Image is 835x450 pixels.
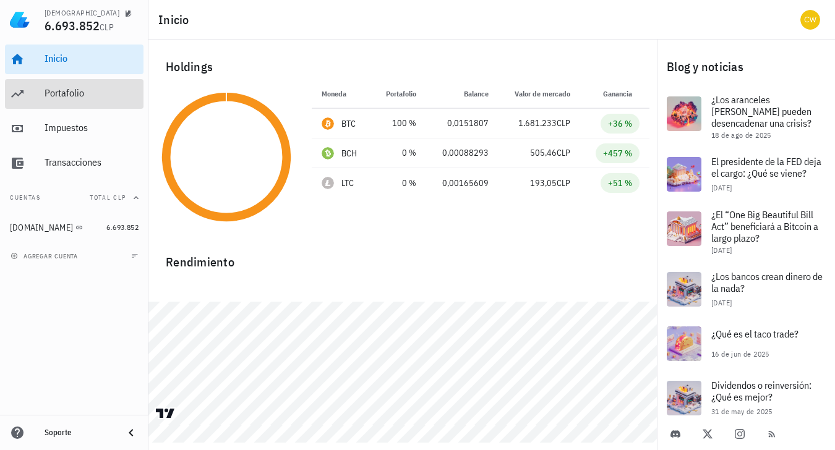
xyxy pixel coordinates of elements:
[711,208,818,244] span: ¿El “One Big Beautiful Bill Act” beneficiará a Bitcoin a largo plazo?
[382,117,416,130] div: 100 %
[711,183,732,192] span: [DATE]
[10,10,30,30] img: LedgiFi
[100,22,114,33] span: CLP
[711,93,811,129] span: ¿Los aranceles [PERSON_NAME] pueden desencadenar una crisis?
[657,47,835,87] div: Blog y noticias
[657,371,835,425] a: Dividendos o reinversión: ¿Qué es mejor? 31 de may de 2025
[436,117,488,130] div: 0,0151807
[557,177,570,189] span: CLP
[322,117,334,130] div: BTC-icon
[557,147,570,158] span: CLP
[45,53,139,64] div: Inicio
[322,177,334,189] div: LTC-icon
[13,252,78,260] span: agregar cuenta
[312,79,372,109] th: Moneda
[711,379,811,403] span: Dividendos o reinversión: ¿Qué es mejor?
[426,79,498,109] th: Balance
[90,193,126,202] span: Total CLP
[800,10,820,30] div: avatar
[155,407,176,419] a: Charting by TradingView
[657,147,835,202] a: El presidente de la FED deja el cargo: ¿Qué se viene? [DATE]
[322,147,334,159] div: BCH-icon
[711,270,823,294] span: ¿Los bancos crean dinero de la nada?
[45,428,114,438] div: Soporte
[608,117,632,130] div: +36 %
[557,117,570,129] span: CLP
[45,122,139,134] div: Impuestos
[7,250,83,262] button: agregar cuenta
[5,148,143,178] a: Transacciones
[5,79,143,109] a: Portafolio
[711,298,732,307] span: [DATE]
[499,79,580,109] th: Valor de mercado
[530,177,557,189] span: 193,05
[382,146,416,159] div: 0 %
[156,242,649,272] div: Rendimiento
[5,45,143,74] a: Inicio
[10,223,73,233] div: [DOMAIN_NAME]
[341,117,356,130] div: BTC
[5,114,143,143] a: Impuestos
[45,156,139,168] div: Transacciones
[45,87,139,99] div: Portafolio
[657,87,835,147] a: ¿Los aranceles [PERSON_NAME] pueden desencadenar una crisis? 18 de ago de 2025
[436,177,488,190] div: 0,00165609
[372,79,426,109] th: Portafolio
[518,117,557,129] span: 1.681.233
[5,213,143,242] a: [DOMAIN_NAME] 6.693.852
[711,155,821,179] span: El presidente de la FED deja el cargo: ¿Qué se viene?
[711,349,769,359] span: 16 de jun de 2025
[341,177,354,189] div: LTC
[657,202,835,262] a: ¿El “One Big Beautiful Bill Act” beneficiará a Bitcoin a largo plazo? [DATE]
[5,183,143,213] button: CuentasTotal CLP
[711,130,771,140] span: 18 de ago de 2025
[657,262,835,316] a: ¿Los bancos crean dinero de la nada? [DATE]
[608,177,632,189] div: +51 %
[382,177,416,190] div: 0 %
[711,407,773,416] span: 31 de may de 2025
[711,328,799,340] span: ¿Qué es el taco trade?
[45,8,119,18] div: [DEMOGRAPHIC_DATA]
[530,147,557,158] span: 505,46
[603,147,632,159] div: +457 %
[657,316,835,371] a: ¿Qué es el taco trade? 16 de jun de 2025
[436,146,488,159] div: 0,00088293
[156,47,649,87] div: Holdings
[45,17,100,34] span: 6.693.852
[341,147,358,159] div: BCH
[106,223,139,232] span: 6.693.852
[158,10,194,30] h1: Inicio
[711,245,732,255] span: [DATE]
[603,89,640,98] span: Ganancia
